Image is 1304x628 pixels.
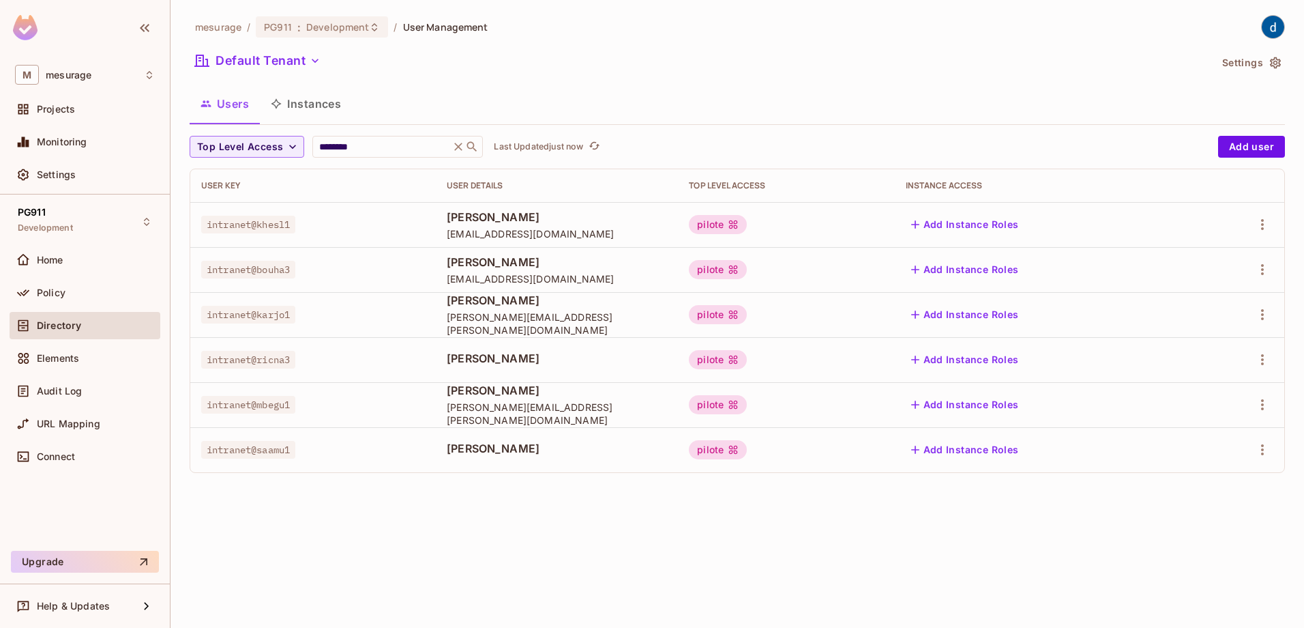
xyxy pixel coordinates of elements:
img: dev 911gcl [1262,16,1284,38]
img: SReyMgAAAABJRU5ErkJggg== [13,15,38,40]
div: pilote [689,260,747,279]
span: Help & Updates [37,601,110,612]
button: Add Instance Roles [906,304,1024,326]
span: : [297,22,301,33]
span: intranet@ricna3 [201,351,295,369]
span: [EMAIL_ADDRESS][DOMAIN_NAME] [447,227,667,240]
button: Users [190,87,260,121]
span: [PERSON_NAME] [447,210,667,225]
span: [EMAIL_ADDRESS][DOMAIN_NAME] [447,272,667,285]
p: Last Updated just now [494,141,583,152]
span: Top Level Access [197,139,283,156]
span: [PERSON_NAME][EMAIL_ADDRESS][PERSON_NAME][DOMAIN_NAME] [447,401,667,427]
span: Directory [37,320,81,331]
button: Add user [1218,136,1285,158]
span: Policy [37,287,65,298]
span: Click to refresh data [583,139,602,155]
span: [PERSON_NAME] [447,383,667,398]
span: Development [18,223,73,233]
span: [PERSON_NAME] [447,351,667,366]
span: M [15,65,39,85]
div: User Details [447,180,667,191]
span: User Management [403,20,488,33]
span: Audit Log [37,386,82,397]
li: / [394,20,397,33]
div: pilote [689,215,747,234]
span: intranet@khesl1 [201,216,295,233]
span: Connect [37,451,75,462]
div: pilote [689,395,747,414]
div: pilote [689,440,747,459]
div: Instance Access [906,180,1181,191]
span: Elements [37,353,79,364]
button: Add Instance Roles [906,394,1024,416]
span: PG911 [18,207,46,218]
button: refresh [586,139,602,155]
div: pilote [689,350,747,369]
span: [PERSON_NAME][EMAIL_ADDRESS][PERSON_NAME][DOMAIN_NAME] [447,311,667,337]
span: Settings [37,169,76,180]
span: intranet@karjo1 [201,306,295,324]
button: Default Tenant [190,50,326,72]
span: intranet@mbegu1 [201,396,295,414]
button: Add Instance Roles [906,349,1024,371]
span: [PERSON_NAME] [447,255,667,270]
div: Top Level Access [689,180,883,191]
button: Settings [1217,52,1285,74]
button: Upgrade [11,551,159,573]
span: Projects [37,104,75,115]
span: [PERSON_NAME] [447,441,667,456]
div: User Key [201,180,425,191]
li: / [247,20,250,33]
button: Instances [260,87,352,121]
span: intranet@saamu1 [201,441,295,459]
button: Add Instance Roles [906,214,1024,235]
span: Monitoring [37,137,87,147]
span: URL Mapping [37,418,100,429]
button: Add Instance Roles [906,259,1024,281]
div: pilote [689,305,747,324]
span: Home [37,255,63,266]
span: Development [306,20,369,33]
span: PG911 [264,20,292,33]
span: Workspace: mesurage [46,70,91,81]
button: Top Level Access [190,136,304,158]
span: the active workspace [195,20,241,33]
span: [PERSON_NAME] [447,293,667,308]
span: refresh [589,140,600,154]
button: Add Instance Roles [906,439,1024,461]
span: intranet@bouha3 [201,261,295,279]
